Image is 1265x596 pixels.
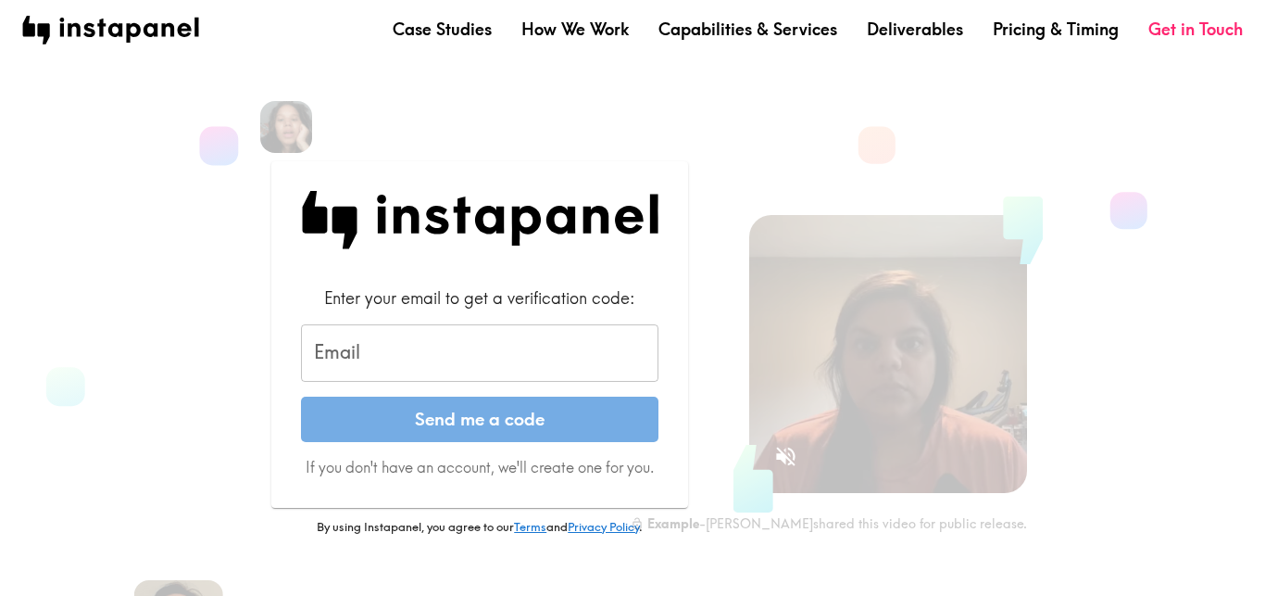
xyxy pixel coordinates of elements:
a: Terms [514,519,546,534]
div: - [PERSON_NAME] shared this video for public release. [631,515,1027,532]
a: Get in Touch [1148,18,1243,41]
img: Instapanel [301,191,658,249]
button: Send me a code [301,397,658,443]
p: If you don't have an account, we'll create one for you. [301,457,658,477]
a: Deliverables [867,18,963,41]
button: Sound is off [766,437,806,476]
img: Kelly [260,101,312,153]
p: By using Instapanel, you agree to our and . [271,519,688,536]
img: instapanel [22,16,199,44]
div: Enter your email to get a verification code: [301,286,658,310]
a: How We Work [521,18,629,41]
a: Pricing & Timing [993,18,1119,41]
a: Privacy Policy [568,519,639,534]
b: Example [647,515,699,532]
a: Capabilities & Services [658,18,837,41]
a: Case Studies [393,18,492,41]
